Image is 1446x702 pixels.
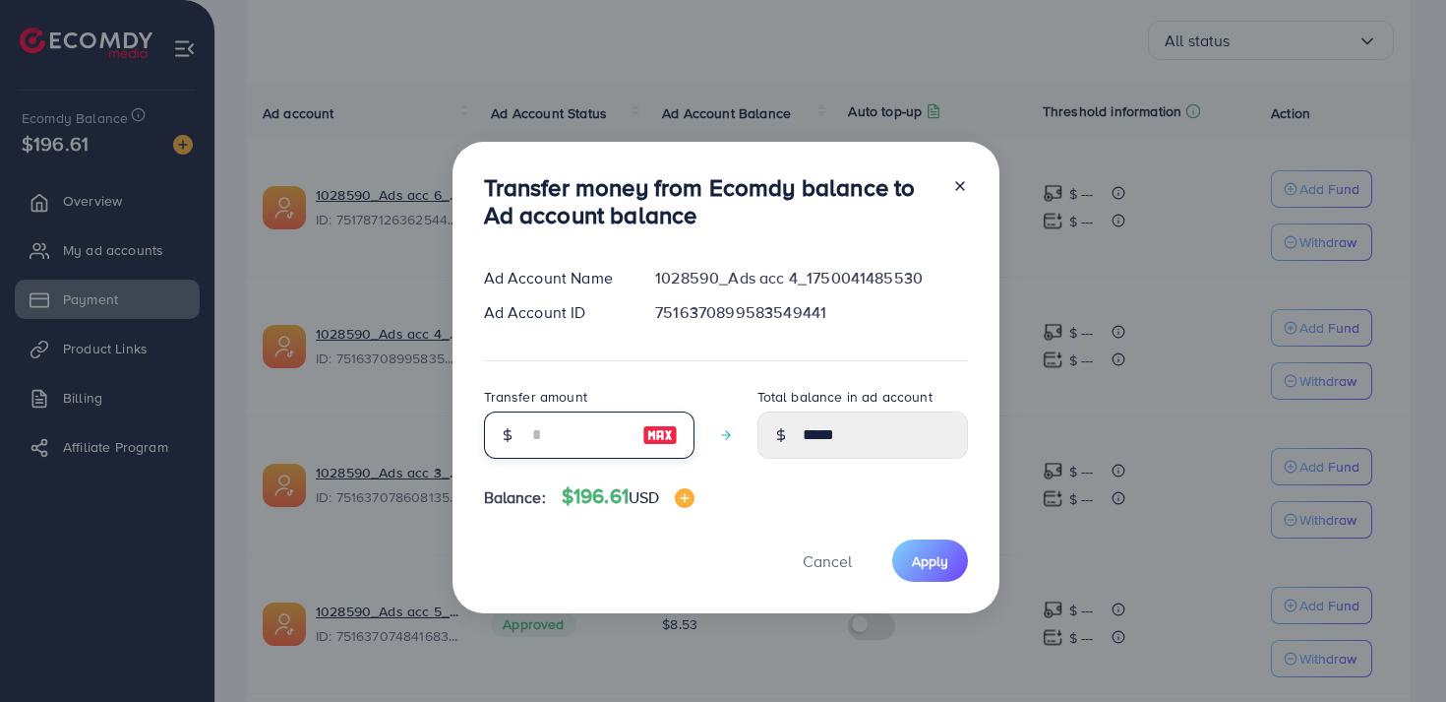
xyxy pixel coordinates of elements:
span: USD [629,486,659,508]
span: Cancel [803,550,852,572]
button: Cancel [778,540,876,582]
label: Transfer amount [484,387,587,407]
div: 7516370899583549441 [639,301,983,324]
div: Ad Account Name [468,267,640,289]
h3: Transfer money from Ecomdy balance to Ad account balance [484,173,936,230]
span: Balance: [484,486,546,509]
span: Apply [912,551,948,571]
div: Ad Account ID [468,301,640,324]
label: Total balance in ad account [757,387,933,407]
div: 1028590_Ads acc 4_1750041485530 [639,267,983,289]
button: Apply [892,540,968,582]
img: image [642,423,678,447]
img: image [675,488,694,508]
iframe: Chat [1362,613,1431,687]
h4: $196.61 [562,484,695,509]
